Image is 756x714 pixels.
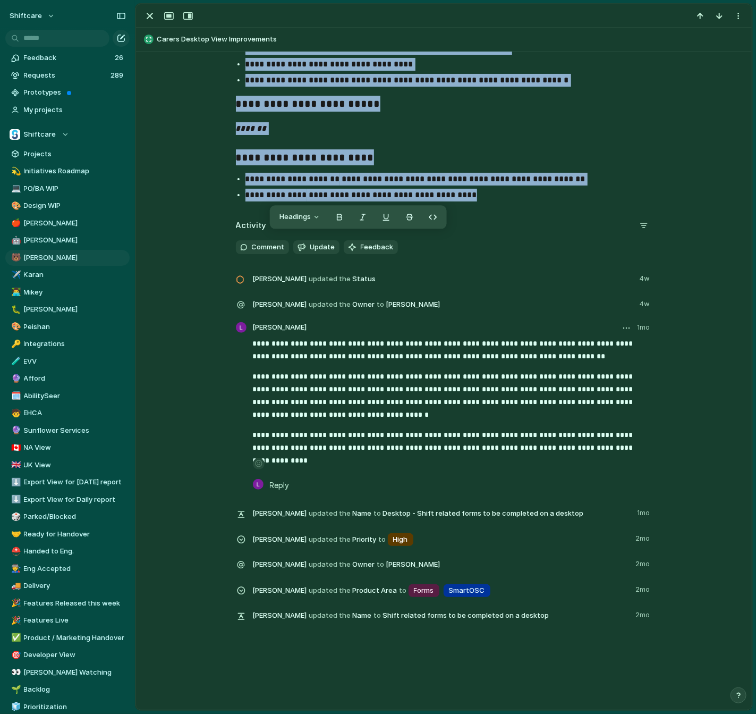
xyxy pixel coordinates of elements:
button: ✅ [10,633,20,643]
div: 🔮 [11,373,19,385]
span: [PERSON_NAME] [386,559,440,570]
span: Prioritization [24,702,126,712]
div: 🎨Peishan [5,319,130,335]
span: Export View for Daily report [24,494,126,505]
button: 🎲 [10,511,20,522]
button: ⬇️ [10,494,20,505]
button: 👀 [10,667,20,678]
a: 🎨Design WIP [5,198,130,214]
span: Owner [253,297,633,312]
span: Carers Desktop View Improvements [157,34,747,45]
div: 🗓️AbilitySeer [5,388,130,404]
button: 🎨 [10,322,20,332]
a: 👀[PERSON_NAME] Watching [5,665,130,681]
span: 4w [640,271,652,284]
div: 🎉Features Released this week [5,595,130,611]
div: 💻PO/BA WIP [5,181,130,197]
button: 🚚 [10,581,20,591]
span: My projects [24,105,126,115]
div: 🇨🇦NA View [5,440,130,456]
span: Comment [252,242,285,253]
button: 🔮 [10,373,20,384]
span: 2mo [636,582,652,595]
button: Comment [236,240,289,254]
a: 👨‍🏭Eng Accepted [5,561,130,577]
button: 🧒 [10,408,20,418]
span: [PERSON_NAME] [24,218,126,229]
div: 🎯 [11,649,19,661]
button: shiftcare [5,7,61,24]
a: ⬇️Export View for [DATE] report [5,474,130,490]
a: 🚚Delivery [5,578,130,594]
a: ⛑️Handed to Eng. [5,543,130,559]
span: updated the [309,508,351,519]
span: Initiatives Roadmap [24,166,126,177]
span: High [393,534,408,545]
h2: Activity [236,220,267,232]
div: ✈️Karan [5,267,130,283]
span: 289 [111,70,125,81]
span: [PERSON_NAME] [253,274,307,284]
div: 🔑 [11,338,19,350]
div: 🇨🇦 [11,442,19,454]
a: ⬇️Export View for Daily report [5,492,130,508]
span: Owner [253,557,630,572]
button: 🎨 [10,200,20,211]
span: Export View for [DATE] report [24,477,126,488]
a: 🧪EVV [5,354,130,369]
div: ⬇️ [11,493,19,506]
span: Headings [279,212,311,223]
span: [PERSON_NAME] [253,508,307,519]
div: 👨‍🏭 [11,562,19,575]
a: ✅Product / Marketing Handover [5,630,130,646]
div: 🔮Sunflower Services [5,423,130,439]
span: Design WIP [24,200,126,211]
span: 2mo [636,608,652,620]
span: Priority [253,531,630,547]
div: 🇬🇧 [11,459,19,471]
button: 💻 [10,183,20,194]
div: ⬇️ [11,476,19,489]
button: 🌱 [10,684,20,695]
span: shiftcare [10,11,42,21]
span: updated the [309,559,351,570]
button: Carers Desktop View Improvements [141,31,747,48]
span: SmartOSC [449,585,485,596]
span: Status [253,271,633,286]
div: 🎨 [11,321,19,333]
div: 👨‍💻 [11,286,19,298]
div: 🐻 [11,251,19,264]
button: ⛑️ [10,546,20,557]
span: [PERSON_NAME] [253,534,307,545]
div: 🇬🇧UK View [5,457,130,473]
span: updated the [309,274,351,284]
span: Peishan [24,322,126,332]
span: Backlog [24,684,126,695]
span: [PERSON_NAME] [386,299,440,310]
button: 🐛 [10,304,20,315]
span: [PERSON_NAME] [253,585,307,596]
span: AbilitySeer [24,391,126,401]
div: 🧒EHCA [5,405,130,421]
button: 🤖 [10,235,20,246]
div: 🎯Developer View [5,647,130,663]
span: to [373,508,381,519]
span: [PERSON_NAME] [253,299,307,310]
button: Shiftcare [5,127,130,142]
span: Reply [270,479,290,491]
div: 🤝Ready for Handover [5,526,130,542]
span: Eng Accepted [24,564,126,574]
span: [PERSON_NAME] [253,559,307,570]
span: to [377,559,384,570]
div: 🎉 [11,597,19,609]
a: Prototypes [5,85,130,100]
div: 🧊 [11,701,19,713]
a: 🔮Afford [5,371,130,387]
button: 👨‍💻 [10,287,20,298]
button: 🗓️ [10,391,20,401]
a: 👨‍💻Mikey [5,284,130,300]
